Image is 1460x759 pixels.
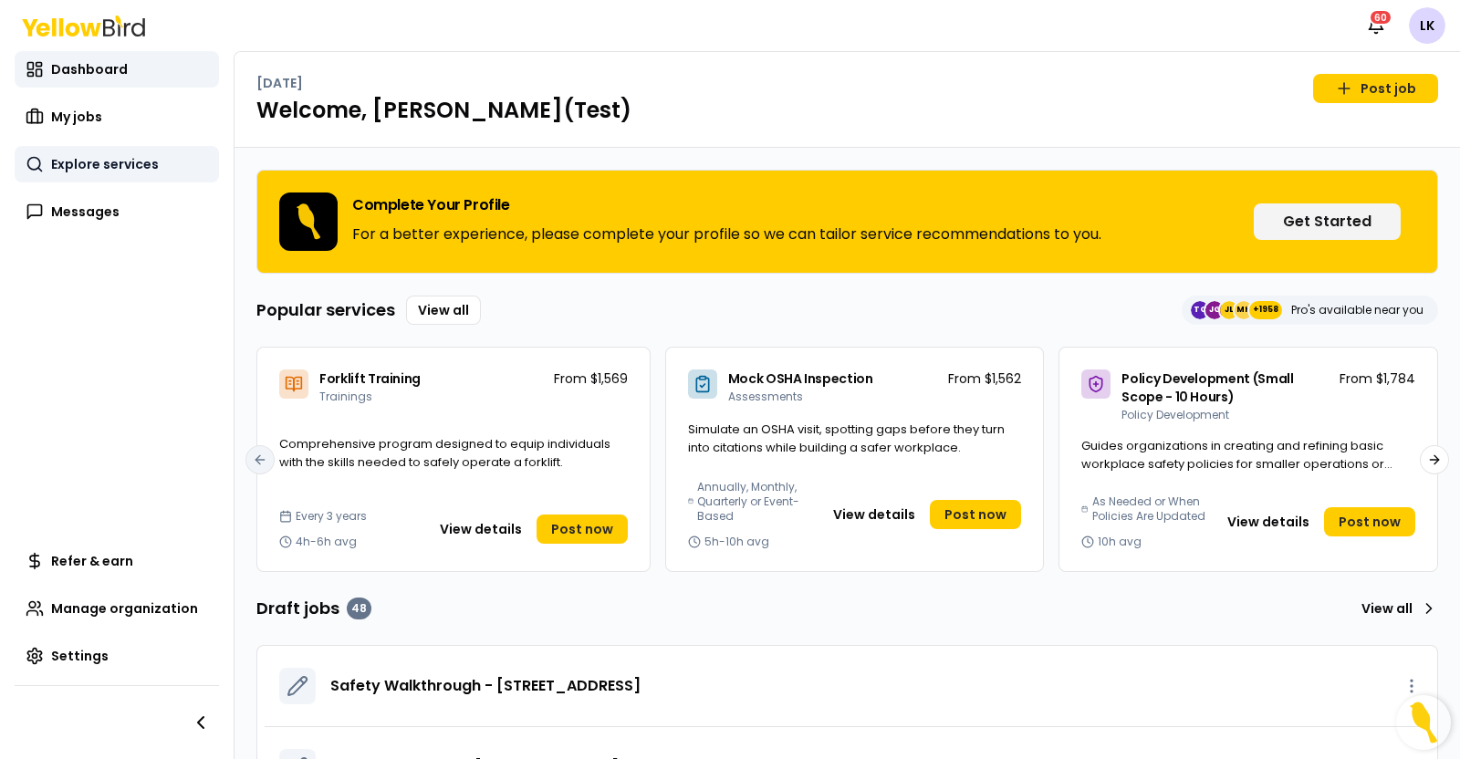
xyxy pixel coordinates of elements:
[15,543,219,579] a: Refer & earn
[554,369,628,388] p: From $1,569
[51,203,120,221] span: Messages
[930,500,1021,529] a: Post now
[296,535,357,549] span: 4h-6h avg
[944,505,1006,524] span: Post now
[256,74,303,92] p: [DATE]
[1216,507,1320,536] button: View details
[1354,594,1438,623] a: View all
[406,296,481,325] a: View all
[1121,369,1293,406] span: Policy Development (Small Scope - 10 Hours)
[697,480,815,524] span: Annually, Monthly, Quarterly or Event-Based
[15,193,219,230] a: Messages
[1220,301,1238,319] span: JL
[728,389,803,404] span: Assessments
[51,599,198,618] span: Manage organization
[352,198,1101,213] h3: Complete Your Profile
[319,369,421,388] span: Forklift Training
[1339,513,1401,531] span: Post now
[1081,437,1392,490] span: Guides organizations in creating and refining basic workplace safety policies for smaller operati...
[15,51,219,88] a: Dashboard
[429,515,533,544] button: View details
[822,500,926,529] button: View details
[256,170,1438,274] div: Complete Your ProfileFor a better experience, please complete your profile so we can tailor servi...
[1254,203,1401,240] button: Get Started
[1358,7,1394,44] button: 60
[537,515,628,544] a: Post now
[688,421,1005,456] span: Simulate an OSHA visit, spotting gaps before they turn into citations while building a safer work...
[15,590,219,627] a: Manage organization
[51,60,128,78] span: Dashboard
[347,598,371,619] div: 48
[1092,494,1209,524] span: As Needed or When Policies Are Updated
[1313,74,1438,103] a: Post job
[1409,7,1445,44] span: LK
[51,155,159,173] span: Explore services
[15,146,219,182] a: Explore services
[1369,9,1392,26] div: 60
[51,647,109,665] span: Settings
[1396,695,1451,750] button: Open Resource Center
[1121,407,1229,422] span: Policy Development
[51,552,133,570] span: Refer & earn
[728,369,873,388] span: Mock OSHA Inspection
[256,297,395,323] h3: Popular services
[279,435,610,471] span: Comprehensive program designed to equip individuals with the skills needed to safely operate a fo...
[15,638,219,674] a: Settings
[1098,535,1142,549] span: 10h avg
[51,108,102,126] span: My jobs
[15,99,219,135] a: My jobs
[256,596,371,621] h3: Draft jobs
[704,535,769,549] span: 5h-10h avg
[1291,303,1423,317] p: Pro's available near you
[1340,369,1415,388] p: From $1,784
[1253,301,1278,319] span: +1958
[948,369,1021,388] p: From $1,562
[330,675,641,697] a: Safety Walkthrough - [STREET_ADDRESS]
[551,520,613,538] span: Post now
[319,389,372,404] span: Trainings
[1235,301,1253,319] span: MH
[296,509,367,524] span: Every 3 years
[1324,507,1415,536] a: Post now
[1191,301,1209,319] span: TC
[256,96,1438,125] h1: Welcome, [PERSON_NAME](Test)
[1205,301,1224,319] span: JG
[352,224,1101,245] p: For a better experience, please complete your profile so we can tailor service recommendations to...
